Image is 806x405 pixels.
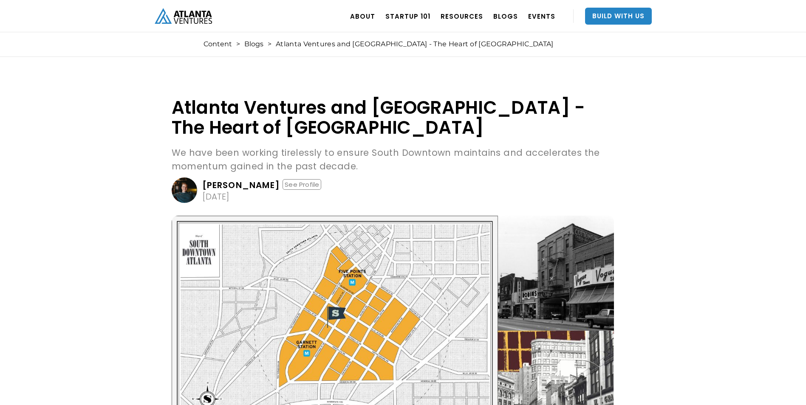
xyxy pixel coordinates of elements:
div: See Profile [283,179,321,190]
a: RESOURCES [441,4,483,28]
div: Atlanta Ventures and [GEOGRAPHIC_DATA] - The Heart of [GEOGRAPHIC_DATA] [276,40,553,48]
a: Content [204,40,232,48]
a: ABOUT [350,4,375,28]
a: Startup 101 [385,4,430,28]
a: Blogs [244,40,263,48]
div: [DATE] [202,192,229,201]
div: [PERSON_NAME] [202,181,280,189]
p: We have been working tirelessly to ensure South Downtown maintains and accelerates the momentum g... [172,146,614,173]
a: BLOGS [493,4,518,28]
a: Build With Us [585,8,652,25]
div: > [236,40,240,48]
div: > [268,40,271,48]
a: [PERSON_NAME]See Profile[DATE] [172,177,614,203]
h1: Atlanta Ventures and [GEOGRAPHIC_DATA] - The Heart of [GEOGRAPHIC_DATA] [172,98,614,138]
a: EVENTS [528,4,555,28]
